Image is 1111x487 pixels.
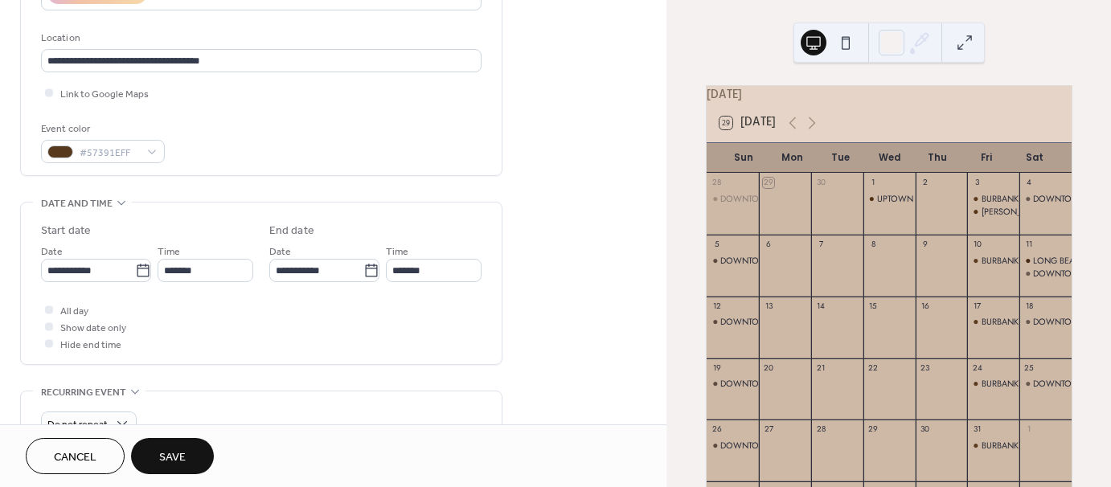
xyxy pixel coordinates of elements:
div: [PERSON_NAME] [982,206,1047,218]
div: 29 [867,424,879,436]
div: 1 [1024,424,1035,436]
div: UPTOWN WHITTIER [863,193,916,205]
div: 27 [763,424,774,436]
div: DOWNTOWN BURBANK [1019,378,1072,390]
div: DOWNEY [967,206,1019,218]
div: 28 [711,178,723,189]
div: 25 [1024,362,1035,374]
div: DOWNTOWN [GEOGRAPHIC_DATA] [720,316,859,328]
div: LONG BEACH - THE HANGAR [1019,255,1072,267]
span: Do not repeat [47,415,108,434]
div: BURBANK [982,378,1019,390]
span: #57391EFF [80,145,139,162]
div: 12 [711,301,723,312]
div: BURBANK [967,440,1019,452]
span: All day [60,303,88,320]
div: 5 [711,239,723,250]
div: Mon [768,143,816,174]
span: Save [159,449,186,466]
div: DOWNTOWN BURBANK [1019,268,1072,280]
span: Recurring event [41,384,126,401]
div: 7 [815,239,826,250]
div: 6 [763,239,774,250]
div: BURBANK [982,316,1019,328]
div: 10 [972,239,983,250]
div: DOWNTOWN [GEOGRAPHIC_DATA] [720,440,859,452]
div: 22 [867,362,879,374]
span: Date [41,243,63,260]
span: Date [269,243,291,260]
div: DOWNTOWN BURBANK [1019,193,1072,205]
div: Location [41,30,478,47]
div: 14 [815,301,826,312]
span: Date and time [41,195,113,212]
div: 1 [867,178,879,189]
div: 29 [763,178,774,189]
div: 18 [1024,301,1035,312]
button: Cancel [26,438,125,474]
div: 24 [972,362,983,374]
div: 16 [920,301,931,312]
span: Time [158,243,180,260]
div: Event color [41,121,162,137]
div: DOWNTOWN [GEOGRAPHIC_DATA] [720,255,859,267]
div: 2 [920,178,931,189]
div: BURBANK [967,255,1019,267]
div: BURBANK [967,316,1019,328]
div: BURBANK [967,378,1019,390]
div: 20 [763,362,774,374]
button: 29[DATE] [714,113,781,133]
div: [DATE] [707,86,1072,104]
div: Start date [41,223,91,239]
div: DOWNTOWN BURBANK [707,440,759,452]
div: 4 [1024,178,1035,189]
div: 3 [972,178,983,189]
div: BURBANK [982,440,1019,452]
div: 8 [867,239,879,250]
span: Hide end time [60,337,121,354]
div: Sat [1011,143,1059,174]
div: UPTOWN WHITTIER [877,193,953,205]
span: Link to Google Maps [60,86,149,103]
div: BURBANK [982,193,1019,205]
div: Wed [865,143,913,174]
span: Time [386,243,408,260]
div: 30 [920,424,931,436]
div: Thu [913,143,961,174]
div: 13 [763,301,774,312]
div: Fri [961,143,1010,174]
div: 30 [815,178,826,189]
div: 23 [920,362,931,374]
button: Save [131,438,214,474]
div: DOWNTOWN BURBANK [1019,316,1072,328]
div: 15 [867,301,879,312]
div: DOWNTOWN BURBANK [707,255,759,267]
div: 11 [1024,239,1035,250]
div: DOWNTOWN [GEOGRAPHIC_DATA] [720,193,859,205]
div: DOWNTOWN BURBANK [707,316,759,328]
div: BURBANK [967,193,1019,205]
div: BURBANK [982,255,1019,267]
div: 19 [711,362,723,374]
div: 9 [920,239,931,250]
div: DOWNTOWN BURBANK [707,378,759,390]
div: 31 [972,424,983,436]
div: Tue [817,143,865,174]
span: Show date only [60,320,126,337]
div: 21 [815,362,826,374]
div: DOWNTOWN BURBANK [707,193,759,205]
div: DOWNTOWN [GEOGRAPHIC_DATA] [720,378,859,390]
div: 28 [815,424,826,436]
div: 17 [972,301,983,312]
div: End date [269,223,314,239]
span: Cancel [54,449,96,466]
div: 26 [711,424,723,436]
div: Sun [719,143,768,174]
